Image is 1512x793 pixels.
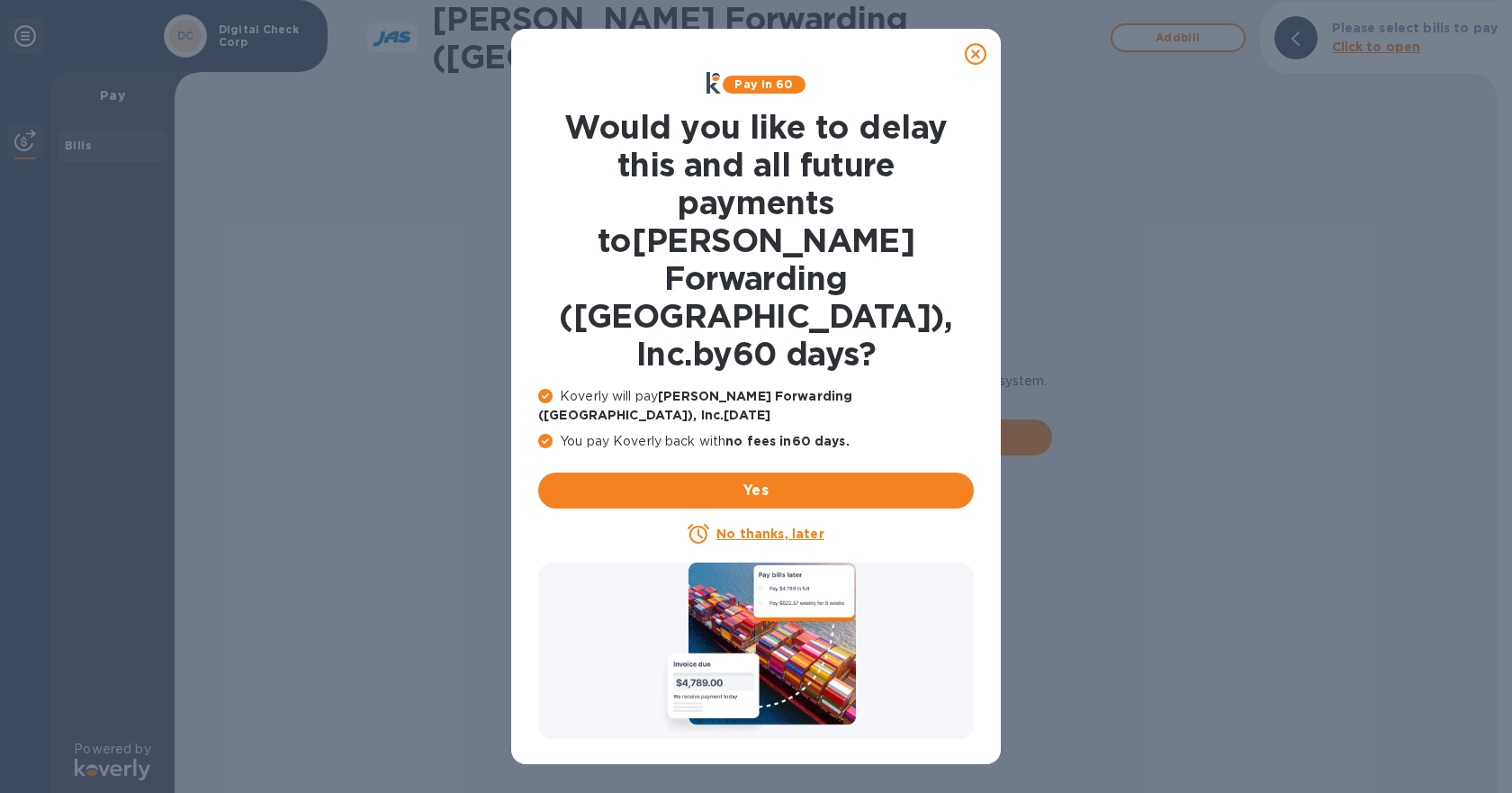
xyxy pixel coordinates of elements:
b: Pay in 60 [734,77,793,91]
u: No thanks, later [716,527,823,541]
span: Yes [553,480,959,501]
button: Yes [538,473,974,509]
b: no fees in 60 days . [725,434,849,448]
p: Koverly will pay [538,387,974,425]
b: [PERSON_NAME] Forwarding ([GEOGRAPHIC_DATA]), Inc. [DATE] [538,389,852,422]
p: You pay Koverly back with [538,432,974,451]
h1: Would you like to delay this and all future payments to [PERSON_NAME] Forwarding ([GEOGRAPHIC_DAT... [538,108,974,373]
